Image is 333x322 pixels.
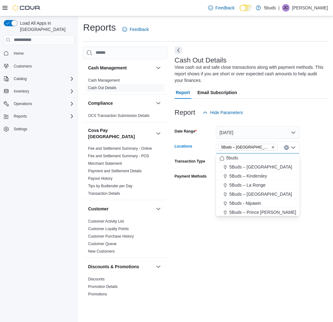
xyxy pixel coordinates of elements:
[83,21,116,34] h1: Reports
[88,169,142,173] a: Payment and Settlement Details
[216,163,300,172] button: 5Buds – [GEOGRAPHIC_DATA]
[226,155,238,161] span: 5buds
[88,86,117,90] a: Cash Out Details
[197,86,237,99] span: Email Subscription
[11,113,29,120] button: Reports
[155,205,162,213] button: Customer
[14,89,29,94] span: Inventory
[88,146,152,151] a: Fee and Settlement Summary - Online
[229,173,267,179] span: 5Buds – Kindersley
[1,87,77,96] button: Inventory
[175,47,182,54] button: Next
[11,113,74,120] span: Reports
[11,125,74,133] span: Settings
[175,129,197,134] label: Date Range
[175,144,192,149] label: Locations
[17,20,74,33] span: Load All Apps in [GEOGRAPHIC_DATA]
[88,264,153,270] button: Discounts & Promotions
[11,88,74,95] span: Inventory
[216,126,300,139] button: [DATE]
[83,145,167,200] div: Cova Pay [GEOGRAPHIC_DATA]
[175,159,205,164] label: Transaction Type
[216,199,300,208] button: 5Buds - Nipawin
[284,4,288,12] span: JC
[155,130,162,137] button: Cova Pay [GEOGRAPHIC_DATA]
[14,51,24,56] span: Home
[88,127,153,140] h3: Cova Pay [GEOGRAPHIC_DATA]
[88,219,124,224] a: Customer Activity List
[88,100,113,106] h3: Compliance
[216,190,300,199] button: 5Buds – [GEOGRAPHIC_DATA]
[88,249,115,254] a: New Customers
[88,206,108,212] h3: Customer
[155,99,162,107] button: Compliance
[216,5,235,11] span: Feedback
[229,191,292,197] span: 5Buds – [GEOGRAPHIC_DATA]
[216,153,300,163] button: 5buds
[83,218,167,258] div: Customer
[216,208,300,217] button: 5Buds – Prince [PERSON_NAME]
[88,161,122,166] a: Merchant Statement
[292,4,328,12] p: [PERSON_NAME]
[11,100,74,108] span: Operations
[88,154,149,158] a: Fee and Settlement Summary - POS
[120,23,151,36] a: Feedback
[278,4,280,12] p: |
[1,112,77,121] button: Reports
[11,49,74,57] span: Home
[88,184,132,189] span: Tips by Budtender per Day
[88,65,127,71] h3: Cash Management
[11,100,35,108] button: Operations
[88,169,142,174] span: Payment and Settlement Details
[88,277,105,281] a: Discounts
[1,124,77,133] button: Settings
[155,64,162,72] button: Cash Management
[83,112,167,122] div: Compliance
[88,227,129,231] a: Customer Loyalty Points
[216,153,300,253] div: Choose from the following options
[12,5,41,11] img: Cova
[11,125,30,133] a: Settings
[88,206,153,212] button: Customer
[11,75,74,83] span: Catalog
[11,62,74,70] span: Customers
[88,292,107,296] a: Promotions
[88,191,120,196] a: Transaction Details
[14,101,32,106] span: Operations
[130,26,149,33] span: Feedback
[282,4,290,12] div: Jacob Calder
[229,182,266,188] span: 5Buds – La Ronge
[271,145,275,149] button: Remove 5Buds – North Battleford from selection in this group
[88,113,150,118] a: OCS Transaction Submission Details
[229,200,261,206] span: 5Buds - Nipawin
[264,4,276,12] p: 5buds
[88,284,118,289] a: Promotion Details
[175,174,207,179] label: Payment Methods
[240,5,253,11] input: Dark Mode
[14,64,32,69] span: Customers
[229,164,292,170] span: 5Buds – [GEOGRAPHIC_DATA]
[291,145,296,150] button: Close list of options
[88,249,115,254] span: New Customers
[216,181,300,190] button: 5Buds – La Ronge
[88,184,132,188] a: Tips by Budtender per Day
[88,65,153,71] button: Cash Management
[14,76,27,81] span: Catalog
[88,292,107,297] span: Promotions
[4,46,74,150] nav: Complex example
[218,144,278,151] span: 5Buds – North Battleford
[1,49,77,58] button: Home
[206,2,237,14] a: Feedback
[88,234,134,239] a: Customer Purchase History
[88,78,120,83] span: Cash Management
[1,62,77,71] button: Customers
[83,77,167,94] div: Cash Management
[88,242,117,246] a: Customer Queue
